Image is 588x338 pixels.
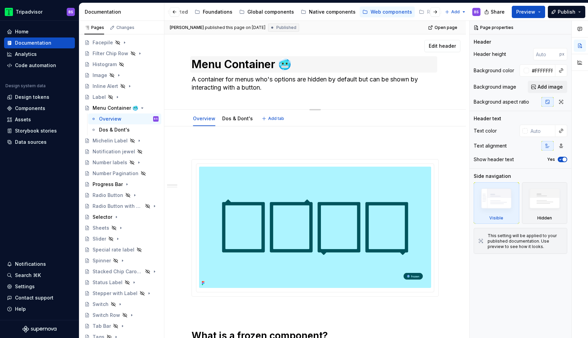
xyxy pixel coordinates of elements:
[15,94,49,101] div: Design tokens
[190,74,437,93] textarea: A container for menus who's options are hidden by default but can be shown by interacting with a ...
[82,70,161,81] a: Image
[82,310,161,321] a: Switch Row
[547,157,555,162] label: Yes
[205,25,265,30] div: published this page on [DATE]
[219,111,256,125] div: Dos & Dont's
[474,127,497,134] div: Text color
[93,61,117,68] div: Histogram
[529,64,555,77] input: Auto
[443,7,468,17] button: Add
[93,137,128,144] div: Michelin Label
[268,116,284,121] span: Add tab
[93,50,128,57] div: Filter Chip Row
[491,9,505,15] span: Share
[93,72,107,79] div: Image
[15,62,56,69] div: Code automation
[247,9,294,15] div: Global components
[93,268,143,275] div: Stacked Chip Carousel
[93,94,106,101] div: Label
[93,279,122,286] div: Status Label
[512,6,545,18] button: Preview
[93,257,111,264] div: Spinner
[522,182,568,224] div: Hidden
[558,9,575,15] span: Publish
[15,306,26,312] div: Help
[82,288,161,299] a: Stepper with Label
[1,4,78,19] button: TripadvisorBS
[93,312,120,319] div: Switch Row
[82,212,161,222] a: Selector
[559,51,565,57] p: px
[82,146,161,157] a: Notification jewel
[93,159,127,166] div: Number labels
[537,215,552,221] div: Hidden
[15,51,37,58] div: Analytics
[82,59,161,70] a: Histogram
[170,25,204,30] span: [PERSON_NAME]
[82,299,161,310] a: Switch
[4,137,75,148] a: Data sources
[474,51,506,58] div: Header height
[82,201,161,212] a: Radio Button with Label
[93,301,109,308] div: Switch
[5,83,46,89] div: Design system data
[435,25,457,30] span: Open page
[371,9,412,15] div: Web components
[4,114,75,125] a: Assets
[82,48,161,59] a: Filter Chip Row
[538,83,563,90] span: Add image
[424,40,460,52] button: Edit header
[276,25,296,30] span: Published
[190,111,218,125] div: Overview
[82,321,161,332] a: Tab Bar
[88,124,161,135] a: Dos & Dont's
[93,323,111,329] div: Tab Bar
[203,9,232,15] div: Foundations
[99,126,130,133] div: Dos & Dont's
[15,294,53,301] div: Contact support
[82,135,161,146] a: Michelin Label
[488,233,563,249] div: This setting will be applied to your published documentation. Use preview to see how it looks.
[82,92,161,103] a: Label
[116,25,134,30] div: Changes
[474,182,519,224] div: Visible
[474,115,501,122] div: Header text
[15,261,46,267] div: Notifications
[82,168,161,179] a: Number Pagination
[528,81,567,93] button: Add image
[416,6,480,17] a: Resources & tools
[298,6,358,17] a: Native components
[93,148,135,155] div: Notification jewel
[4,259,75,270] button: Notifications
[93,203,143,210] div: Radio Button with Label
[93,105,138,111] div: Menu Container 🥶
[82,233,161,244] a: Slider
[15,105,45,112] div: Components
[15,40,51,46] div: Documentation
[15,116,31,123] div: Assets
[5,8,13,16] img: 0ed0e8b8-9446-497d-bad0-376821b19aa5.png
[79,5,352,19] div: Page tree
[85,9,161,15] div: Documentation
[93,192,123,199] div: Radio Button
[260,114,287,123] button: Add tab
[236,6,297,17] a: Global components
[93,235,106,242] div: Slider
[193,116,215,121] a: Overview
[82,255,161,266] a: Spinner
[82,157,161,168] a: Number labels
[489,215,503,221] div: Visible
[474,83,516,90] div: Background image
[93,290,137,297] div: Stepper with Label
[93,181,123,188] div: Progress Bar
[4,92,75,103] a: Design tokens
[451,9,460,15] span: Add
[82,190,161,201] a: Radio Button
[22,326,56,333] svg: Supernova Logo
[190,56,437,73] textarea: Menu Container 🥶
[4,125,75,136] a: Storybook stories
[4,281,75,292] a: Settings
[429,43,456,49] span: Edit header
[82,266,161,277] a: Stacked Chip Carousel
